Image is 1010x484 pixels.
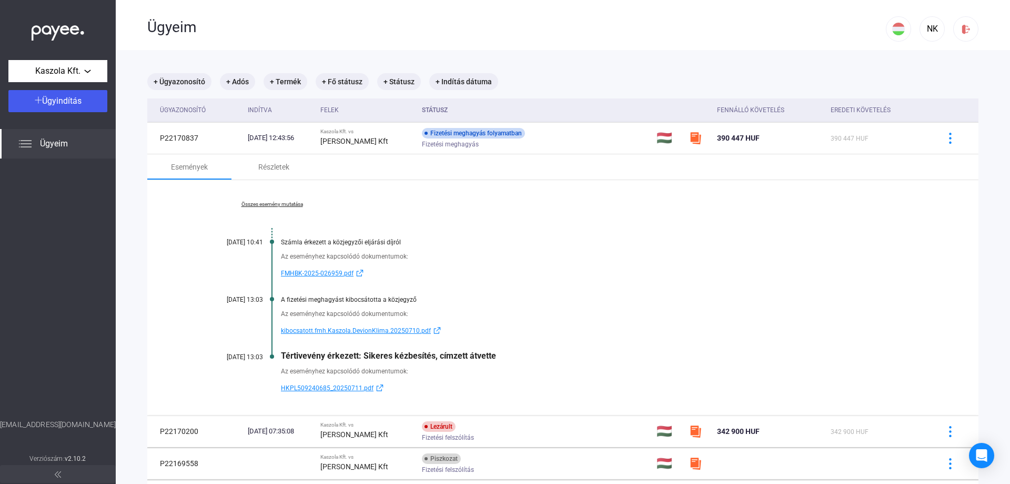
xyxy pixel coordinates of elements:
div: Fennálló követelés [717,104,822,116]
button: NK [920,16,945,42]
div: Fizetési meghagyás folyamatban [422,128,525,139]
div: [DATE] 13:03 [200,296,263,303]
strong: [PERSON_NAME] Kft [320,430,388,439]
td: 🇭🇺 [652,122,684,154]
div: Részletek [258,161,289,173]
button: more-blue [939,420,961,442]
img: logout-red [961,24,972,35]
div: [DATE] 13:03 [200,353,263,361]
span: Ügyeim [40,137,68,150]
td: 🇭🇺 [652,416,684,447]
div: Események [171,161,208,173]
td: P22170200 [147,416,244,447]
strong: [PERSON_NAME] Kft [320,462,388,471]
div: Az eseményhez kapcsolódó dokumentumok: [281,309,926,319]
img: list.svg [19,137,32,150]
strong: [PERSON_NAME] Kft [320,137,388,145]
span: Fizetési felszólítás [422,431,474,444]
mat-chip: + Ügyazonosító [147,73,211,90]
span: HKPL509240685_20250711.pdf [281,382,373,394]
img: external-link-blue [373,384,386,392]
button: HU [886,16,911,42]
a: Összes esemény mutatása [200,201,344,208]
img: more-blue [945,133,956,144]
a: kibocsatott.fmh.Kaszola.DevionKlima.20250710.pdfexternal-link-blue [281,324,926,337]
div: Az eseményhez kapcsolódó dokumentumok: [281,366,926,377]
img: szamlazzhu-mini [689,425,702,438]
mat-chip: + Indítás dátuma [429,73,498,90]
div: Open Intercom Messenger [969,443,994,468]
div: Kaszola Kft. vs [320,129,413,135]
span: kibocsatott.fmh.Kaszola.DevionKlima.20250710.pdf [281,324,431,337]
mat-chip: + Státusz [377,73,421,90]
div: NK [923,23,941,35]
div: Felek [320,104,339,116]
img: more-blue [945,426,956,437]
img: external-link-blue [353,269,366,277]
strong: v2.10.2 [65,455,86,462]
img: more-blue [945,458,956,469]
span: 390 447 HUF [717,134,760,142]
div: Tértivevény érkezett: Sikeres kézbesítés, címzett átvette [281,351,926,361]
div: Indítva [248,104,272,116]
div: [DATE] 12:43:56 [248,133,312,143]
mat-chip: + Termék [264,73,307,90]
div: Felek [320,104,413,116]
a: HKPL509240685_20250711.pdfexternal-link-blue [281,382,926,394]
span: 390 447 HUF [831,135,868,142]
div: Fennálló követelés [717,104,784,116]
img: szamlazzhu-mini [689,132,702,144]
div: Eredeti követelés [831,104,926,116]
button: Kaszola Kft. [8,60,107,82]
mat-chip: + Adós [220,73,255,90]
span: Fizetési felszólítás [422,463,474,476]
button: more-blue [939,127,961,149]
img: HU [892,23,905,35]
div: [DATE] 10:41 [200,239,263,246]
div: Ügyazonosító [160,104,239,116]
img: arrow-double-left-grey.svg [55,471,61,478]
a: FMHBK-2025-026959.pdfexternal-link-blue [281,267,926,280]
div: Kaszola Kft. vs [320,422,413,428]
div: Indítva [248,104,312,116]
mat-chip: + Fő státusz [316,73,369,90]
span: Ügyindítás [42,96,82,106]
span: FMHBK-2025-026959.pdf [281,267,353,280]
button: logout-red [953,16,978,42]
div: Eredeti követelés [831,104,891,116]
div: A fizetési meghagyást kibocsátotta a közjegyző [281,296,926,303]
div: Az eseményhez kapcsolódó dokumentumok: [281,251,926,262]
img: plus-white.svg [35,96,42,104]
span: Kaszola Kft. [35,65,80,77]
button: Ügyindítás [8,90,107,112]
div: [DATE] 07:35:08 [248,426,312,437]
div: Számla érkezett a közjegyzői eljárási díjról [281,239,926,246]
td: 🇭🇺 [652,448,684,479]
th: Státusz [418,98,652,122]
span: 342 900 HUF [717,427,760,436]
td: P22170837 [147,122,244,154]
img: szamlazzhu-mini [689,457,702,470]
span: 342 900 HUF [831,428,868,436]
div: Ügyazonosító [160,104,206,116]
div: Piszkozat [422,453,461,464]
div: Lezárult [422,421,456,432]
img: white-payee-white-dot.svg [32,19,84,41]
span: Fizetési meghagyás [422,138,479,151]
div: Kaszola Kft. vs [320,454,413,460]
div: Ügyeim [147,18,886,36]
img: external-link-blue [431,327,443,334]
td: P22169558 [147,448,244,479]
button: more-blue [939,452,961,475]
